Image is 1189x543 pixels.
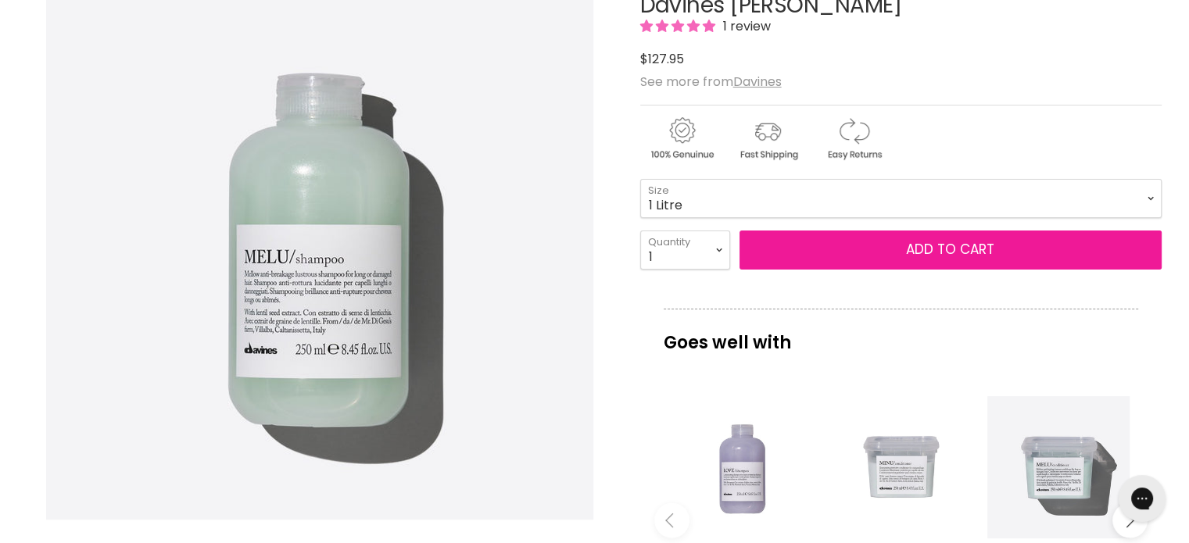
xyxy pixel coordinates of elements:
[664,309,1138,360] p: Goes well with
[740,230,1162,270] button: Add to cart
[718,17,771,35] span: 1 review
[726,115,809,163] img: shipping.gif
[1111,470,1173,527] iframe: Gorgias live chat messenger
[640,50,684,68] span: $127.95
[640,115,723,163] img: genuine.gif
[640,230,730,270] select: Quantity
[733,73,782,91] a: Davines
[640,17,718,35] span: 5.00 stars
[812,115,895,163] img: returns.gif
[640,73,782,91] span: See more from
